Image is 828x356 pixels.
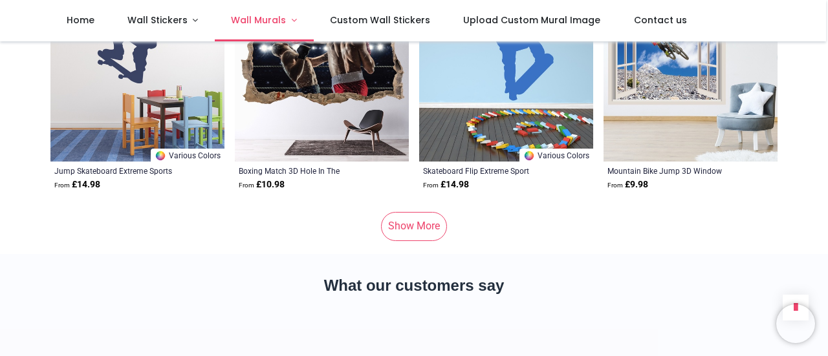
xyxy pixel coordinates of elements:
[67,14,94,26] span: Home
[239,165,371,176] a: Boxing Match 3D Hole In The
[423,182,439,189] span: From
[231,14,286,26] span: Wall Murals
[519,149,593,162] a: Various Colors
[54,178,100,191] strong: £ 14.98
[54,182,70,189] span: From
[151,149,224,162] a: Various Colors
[423,165,556,176] a: Skateboard Flip Extreme Sport
[127,14,188,26] span: Wall Stickers
[607,182,623,189] span: From
[607,165,740,176] a: Mountain Bike Jump 3D Window
[423,178,469,191] strong: £ 14.98
[463,14,600,26] span: Upload Custom Mural Image
[607,178,648,191] strong: £ 9.98
[54,165,187,176] a: Jump Skateboard Extreme Sports
[50,275,777,297] h2: What our customers say
[381,212,447,240] a: Show More
[776,304,815,343] iframe: Brevo live chat
[523,150,535,162] img: Color Wheel
[330,14,430,26] span: Custom Wall Stickers
[634,14,687,26] span: Contact us
[239,178,285,191] strong: £ 10.98
[239,182,254,189] span: From
[155,150,166,162] img: Color Wheel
